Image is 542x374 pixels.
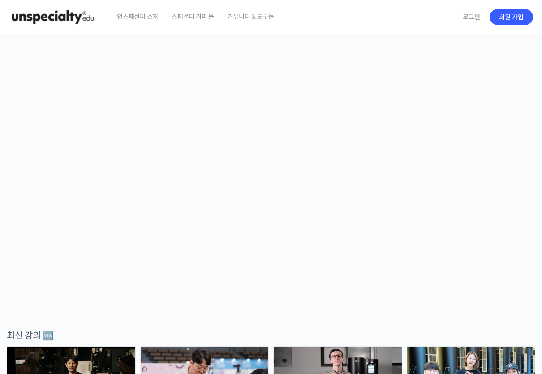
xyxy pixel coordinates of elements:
[457,7,486,27] a: 로그인
[9,187,533,199] p: 시간과 장소에 구애받지 않고, 검증된 커리큘럼으로
[490,9,533,25] a: 회원 가입
[9,137,533,183] p: [PERSON_NAME]을 다하는 당신을 위해, 최고와 함께 만든 커피 클래스
[7,330,535,342] div: 최신 강의 🆕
